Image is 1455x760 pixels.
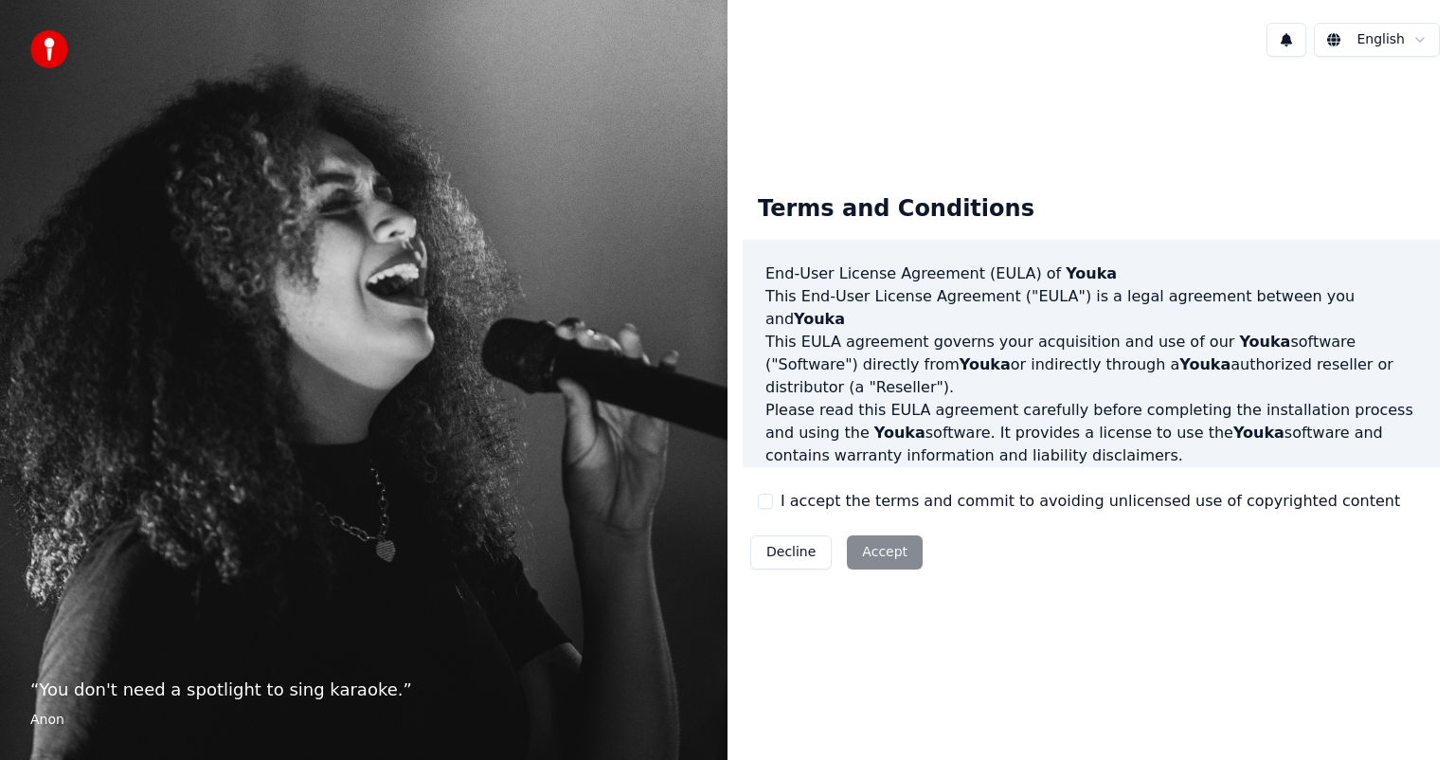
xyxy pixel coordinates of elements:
[765,331,1417,399] p: This EULA agreement governs your acquisition and use of our software ("Software") directly from o...
[781,490,1400,513] label: I accept the terms and commit to avoiding unlicensed use of copyrighted content
[1233,424,1284,442] span: Youka
[30,677,697,703] p: “ You don't need a spotlight to sing karaoke. ”
[1179,355,1230,373] span: Youka
[960,355,1011,373] span: Youka
[743,179,1050,240] div: Terms and Conditions
[874,424,925,442] span: Youka
[30,30,68,68] img: youka
[765,467,1417,558] p: If you register for a free trial of the software, this EULA agreement will also govern that trial...
[30,711,697,730] footer: Anon
[1239,333,1290,351] span: Youka
[1066,264,1117,282] span: Youka
[750,535,832,570] button: Decline
[794,310,845,328] span: Youka
[765,399,1417,467] p: Please read this EULA agreement carefully before completing the installation process and using th...
[765,262,1417,285] h3: End-User License Agreement (EULA) of
[765,285,1417,331] p: This End-User License Agreement ("EULA") is a legal agreement between you and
